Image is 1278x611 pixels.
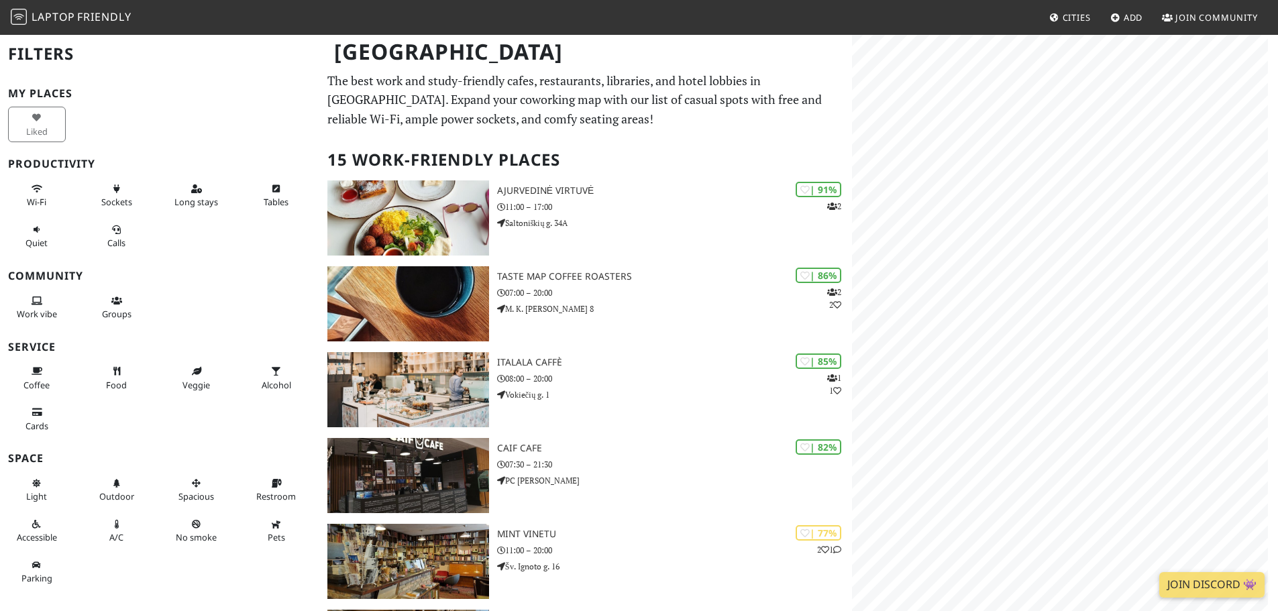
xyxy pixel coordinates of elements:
button: Calls [88,219,146,254]
span: Coffee [23,379,50,391]
button: Light [8,472,66,508]
span: Stable Wi-Fi [27,196,46,208]
h3: Mint Vinetu [497,529,852,540]
button: Groups [88,290,146,325]
a: LaptopFriendly LaptopFriendly [11,6,131,30]
p: Vokiečių g. 1 [497,388,852,401]
img: Taste Map Coffee Roasters [327,266,489,341]
span: Cities [1063,11,1091,23]
button: Long stays [168,178,225,213]
div: | 91% [796,182,841,197]
span: Quiet [25,237,48,249]
span: Group tables [102,308,131,320]
img: Ajurvedinė virtuvė [327,180,489,256]
img: Caif Cafe [327,438,489,513]
a: Caif Cafe | 82% Caif Cafe 07:30 – 21:30 PC [PERSON_NAME] [319,438,852,513]
button: Accessible [8,513,66,549]
button: Coffee [8,360,66,396]
p: Šv. Ignoto g. 16 [497,560,852,573]
span: Alcohol [262,379,291,391]
span: Accessible [17,531,57,543]
h3: Taste Map Coffee Roasters [497,271,852,282]
h3: My Places [8,87,311,100]
p: 2 [827,200,841,213]
h3: Productivity [8,158,311,170]
a: Join Community [1157,5,1263,30]
span: Natural light [26,490,47,502]
p: 08:00 – 20:00 [497,372,852,385]
button: A/C [88,513,146,549]
button: Cards [8,401,66,437]
p: 11:00 – 20:00 [497,544,852,557]
h3: Ajurvedinė virtuvė [497,185,852,197]
div: | 82% [796,439,841,455]
span: Outdoor area [99,490,134,502]
a: Cities [1044,5,1096,30]
span: Video/audio calls [107,237,125,249]
button: Pets [248,513,305,549]
h2: 15 Work-Friendly Places [327,140,844,180]
p: 2 1 [817,543,841,556]
span: Restroom [256,490,296,502]
div: | 85% [796,353,841,369]
img: LaptopFriendly [11,9,27,25]
img: Italala Caffè [327,352,489,427]
span: Add [1124,11,1143,23]
span: Parking [21,572,52,584]
button: Wi-Fi [8,178,66,213]
h1: [GEOGRAPHIC_DATA] [323,34,849,70]
button: Tables [248,178,305,213]
div: | 86% [796,268,841,283]
p: 1 1 [827,372,841,397]
button: Restroom [248,472,305,508]
button: Alcohol [248,360,305,396]
div: | 77% [796,525,841,541]
button: Outdoor [88,472,146,508]
img: Mint Vinetu [327,524,489,599]
p: 2 2 [827,286,841,311]
span: Join Community [1175,11,1258,23]
a: Italala Caffè | 85% 11 Italala Caffè 08:00 – 20:00 Vokiečių g. 1 [319,352,852,427]
span: People working [17,308,57,320]
span: Food [106,379,127,391]
span: Air conditioned [109,531,123,543]
span: Work-friendly tables [264,196,288,208]
span: Long stays [174,196,218,208]
button: Quiet [8,219,66,254]
span: Friendly [77,9,131,24]
h3: Caif Cafe [497,443,852,454]
button: Work vibe [8,290,66,325]
a: Ajurvedinė virtuvė | 91% 2 Ajurvedinė virtuvė 11:00 – 17:00 Saltoniškių g. 34A [319,180,852,256]
span: Power sockets [101,196,132,208]
button: Parking [8,554,66,590]
p: PC [PERSON_NAME] [497,474,852,487]
span: Pet friendly [268,531,285,543]
h2: Filters [8,34,311,74]
span: Credit cards [25,420,48,432]
button: Spacious [168,472,225,508]
span: Veggie [182,379,210,391]
button: Veggie [168,360,225,396]
p: 07:00 – 20:00 [497,286,852,299]
h3: Community [8,270,311,282]
h3: Service [8,341,311,353]
button: Food [88,360,146,396]
h3: Italala Caffè [497,357,852,368]
p: 07:30 – 21:30 [497,458,852,471]
a: Join Discord 👾 [1159,572,1265,598]
p: M. K. [PERSON_NAME] 8 [497,302,852,315]
a: Add [1105,5,1149,30]
h3: Space [8,452,311,465]
a: Taste Map Coffee Roasters | 86% 22 Taste Map Coffee Roasters 07:00 – 20:00 M. K. [PERSON_NAME] 8 [319,266,852,341]
p: The best work and study-friendly cafes, restaurants, libraries, and hotel lobbies in [GEOGRAPHIC_... [327,71,844,129]
span: Laptop [32,9,75,24]
p: Saltoniškių g. 34A [497,217,852,229]
p: 11:00 – 17:00 [497,201,852,213]
button: No smoke [168,513,225,549]
a: Mint Vinetu | 77% 21 Mint Vinetu 11:00 – 20:00 Šv. Ignoto g. 16 [319,524,852,599]
button: Sockets [88,178,146,213]
span: Spacious [178,490,214,502]
span: Smoke free [176,531,217,543]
